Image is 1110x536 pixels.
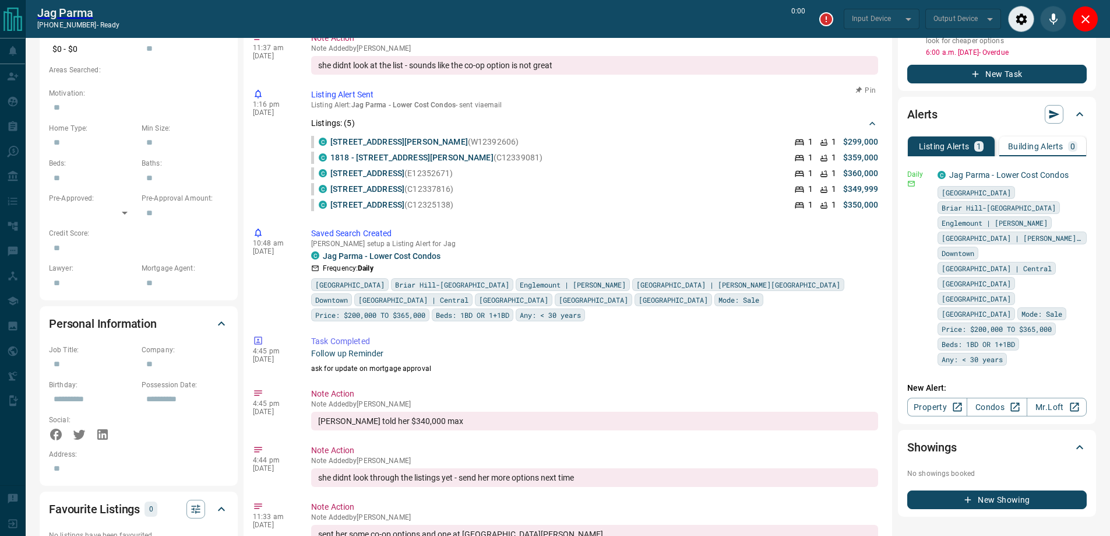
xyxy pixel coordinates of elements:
h2: Personal Information [49,314,157,333]
p: Saved Search Created [311,227,878,240]
p: Beds: [49,158,136,169]
div: Personal Information [49,310,228,338]
span: [GEOGRAPHIC_DATA] [479,294,548,306]
p: Baths: [142,158,228,169]
p: Min Size: [142,123,228,134]
p: New Alert: [907,382,1087,394]
div: Mute [1040,6,1066,32]
p: 1 [831,183,836,195]
p: No showings booked [907,468,1087,479]
span: Price: $200,000 TO $365,000 [315,309,425,321]
div: condos.ca [938,171,946,179]
h2: Favourite Listings [49,500,140,519]
p: $349,999 [843,183,878,195]
p: (W12392606) [330,136,519,148]
a: Property [907,398,967,416]
p: Frequency: [323,263,373,274]
span: Beds: 1BD OR 1+1BD [942,338,1015,350]
p: Mortgage Agent: [142,263,228,274]
a: Condos [967,398,1027,416]
a: [STREET_ADDRESS] [330,200,404,209]
p: 1 [808,152,813,164]
p: Note Added by [PERSON_NAME] [311,400,878,408]
p: 0 [148,503,154,516]
p: Social: [49,415,136,425]
a: 1818 - [STREET_ADDRESS][PERSON_NAME] [330,153,494,162]
p: [PERSON_NAME] setup a Listing Alert for Jag [311,240,878,248]
p: $360,000 [843,167,878,180]
span: Englemount | [PERSON_NAME] [942,217,1048,229]
p: [DATE] [253,52,294,60]
p: [DATE] [253,464,294,472]
p: 1 [831,199,836,211]
strong: Daily [358,264,373,272]
p: Note Action [311,388,878,400]
p: Listing Alerts [919,142,970,150]
div: Close [1072,6,1098,32]
p: $359,000 [843,152,878,164]
p: [DATE] [253,408,294,416]
p: $299,000 [843,136,878,148]
p: [DATE] [253,355,294,363]
p: look for cheaper options [926,36,1087,46]
p: 1 [831,152,836,164]
p: 1:16 pm [253,100,294,108]
p: Birthday: [49,380,136,390]
p: Home Type: [49,123,136,134]
svg: Email [907,180,915,188]
p: Listing Alert : - sent via email [311,101,878,109]
p: [DATE] [253,521,294,529]
span: Mode: Sale [1021,308,1062,320]
span: [GEOGRAPHIC_DATA] [315,279,385,290]
div: she didnt look at the list - sounds like the co-op option is not great [311,56,878,75]
span: Any: < 30 years [520,309,581,321]
p: (C12339081) [330,152,542,164]
div: [PERSON_NAME] told her $340,000 max [311,412,878,430]
p: 10:48 am [253,239,294,247]
p: Note Added by [PERSON_NAME] [311,44,878,52]
span: Englemount | [PERSON_NAME] [520,279,626,290]
p: Listings: ( 5 ) [311,117,355,129]
div: condos.ca [319,185,327,193]
p: Note Action [311,501,878,513]
h2: Alerts [907,105,938,124]
div: condos.ca [319,201,327,209]
button: New Showing [907,491,1087,509]
div: condos.ca [311,251,319,260]
p: Task Completed [311,335,878,348]
a: Jag Parma - Lower Cost Condos [949,170,1069,180]
p: Areas Searched: [49,65,228,75]
span: [GEOGRAPHIC_DATA] [942,308,1011,320]
p: Motivation: [49,88,228,99]
p: $350,000 [843,199,878,211]
a: [STREET_ADDRESS] [330,184,404,194]
a: Mr.Loft [1027,398,1087,416]
p: 1 [831,136,836,148]
p: 11:33 am [253,513,294,521]
button: Pin [849,85,883,96]
p: Note Added by [PERSON_NAME] [311,513,878,521]
p: Pre-Approval Amount: [142,193,228,204]
p: Building Alerts [1008,142,1063,150]
p: Follow up Reminder [311,348,878,360]
p: 1 [808,167,813,180]
div: condos.ca [319,153,327,162]
p: 1 [977,142,981,150]
p: 1 [808,183,813,195]
p: 11:37 am [253,44,294,52]
p: [DATE] [253,247,294,255]
p: Possession Date: [142,380,228,390]
span: Mode: Sale [718,294,759,306]
h2: Jag Parma [37,6,119,20]
p: 1 [808,199,813,211]
span: [GEOGRAPHIC_DATA] | [PERSON_NAME][GEOGRAPHIC_DATA] [636,279,840,290]
p: Lawyer: [49,263,136,274]
p: 4:45 pm [253,400,294,408]
span: Jag Parma - Lower Cost Condos [351,101,456,109]
p: [DATE] [253,108,294,117]
p: Daily [907,169,931,180]
div: Favourite Listings0 [49,495,228,523]
span: Price: $200,000 TO $365,000 [942,323,1052,335]
p: Note Added by [PERSON_NAME] [311,457,878,465]
span: [GEOGRAPHIC_DATA] [942,293,1011,304]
